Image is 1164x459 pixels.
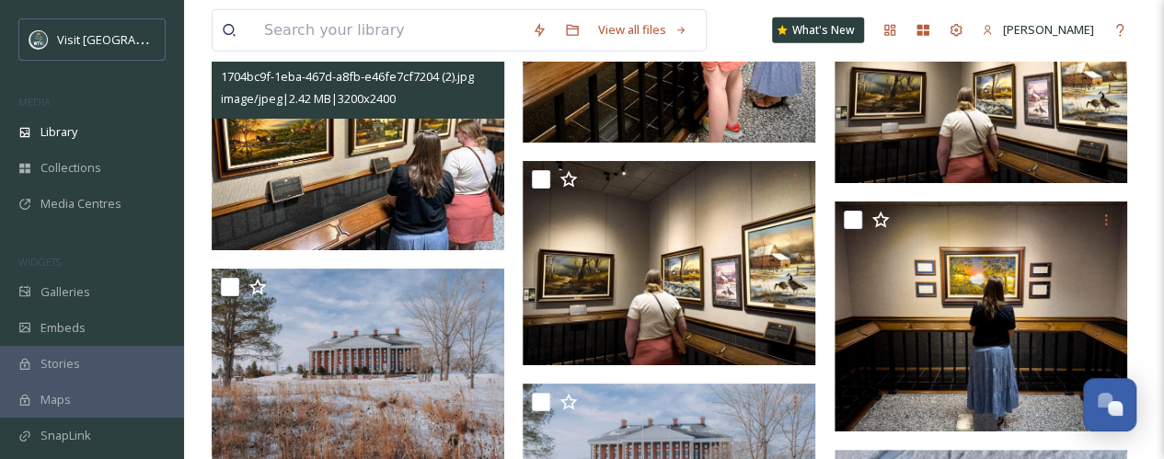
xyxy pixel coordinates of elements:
span: Visit [GEOGRAPHIC_DATA] [57,30,200,48]
a: View all files [589,12,697,48]
button: Open Chat [1083,378,1136,431]
span: Media Centres [40,195,121,212]
span: 1704bc9f-1eba-467d-a8fb-e46fe7cf7204 (2).jpg [221,68,474,85]
img: watertown-convention-and-visitors-bureau.jpg [29,30,48,49]
span: SnapLink [40,427,91,444]
span: Library [40,123,77,141]
img: 30201159-676f-4999-a8e1-c5a9bebd1b8d (1).jpg [523,161,815,365]
img: 1704bc9f-1eba-467d-a8fb-e46fe7cf7204 (2).jpg [212,30,504,250]
span: Maps [40,391,71,408]
span: Stories [40,355,80,373]
span: WIDGETS [18,255,61,269]
span: Embeds [40,319,86,337]
img: bb2a3523-93b8-49ab-b7df-6fa18708619b.jpg [835,201,1127,431]
span: Collections [40,159,101,177]
input: Search your library [255,10,523,51]
span: MEDIA [18,95,51,109]
span: image/jpeg | 2.42 MB | 3200 x 2400 [221,90,396,107]
span: [PERSON_NAME] [1003,21,1094,38]
span: Galleries [40,283,90,301]
a: What's New [772,17,864,43]
a: [PERSON_NAME] [973,12,1103,48]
